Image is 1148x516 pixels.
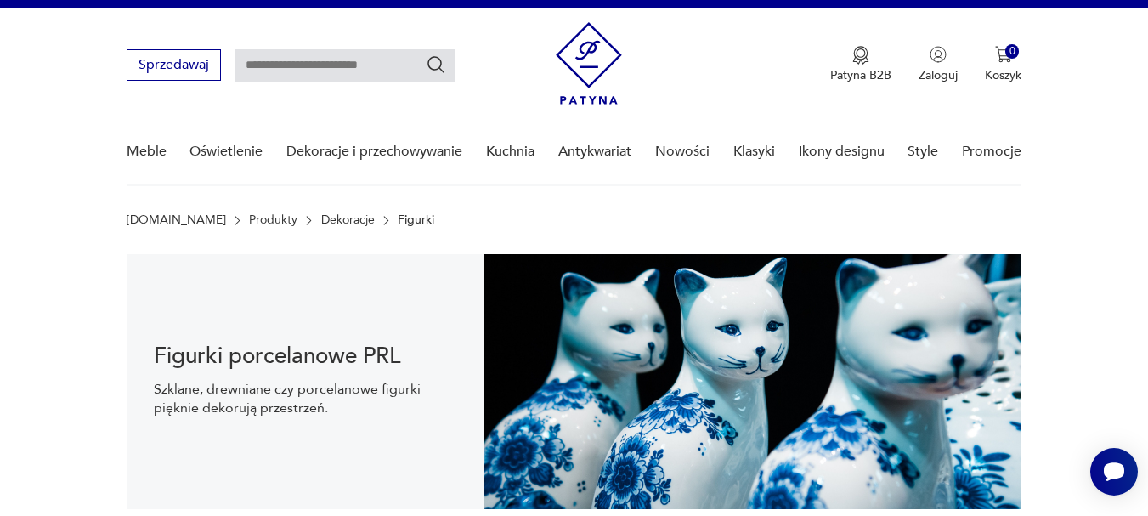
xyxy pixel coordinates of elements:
[908,119,938,184] a: Style
[484,254,1021,509] img: Figurki vintage
[154,380,458,417] p: Szklane, drewniane czy porcelanowe figurki pięknie dekorują przestrzeń.
[398,213,434,227] p: Figurki
[655,119,710,184] a: Nowości
[154,346,458,366] h1: Figurki porcelanowe PRL
[1090,448,1138,496] iframe: Smartsupp widget button
[1005,44,1020,59] div: 0
[127,60,221,72] a: Sprzedawaj
[830,46,891,83] a: Ikona medaluPatyna B2B
[995,46,1012,63] img: Ikona koszyka
[486,119,534,184] a: Kuchnia
[426,54,446,75] button: Szukaj
[286,119,462,184] a: Dekoracje i przechowywanie
[127,213,226,227] a: [DOMAIN_NAME]
[189,119,263,184] a: Oświetlenie
[985,46,1021,83] button: 0Koszyk
[985,67,1021,83] p: Koszyk
[127,49,221,81] button: Sprzedawaj
[733,119,775,184] a: Klasyki
[852,46,869,65] img: Ikona medalu
[830,46,891,83] button: Patyna B2B
[930,46,947,63] img: Ikonka użytkownika
[919,46,958,83] button: Zaloguj
[830,67,891,83] p: Patyna B2B
[962,119,1021,184] a: Promocje
[249,213,297,227] a: Produkty
[556,22,622,105] img: Patyna - sklep z meblami i dekoracjami vintage
[919,67,958,83] p: Zaloguj
[558,119,631,184] a: Antykwariat
[799,119,885,184] a: Ikony designu
[321,213,375,227] a: Dekoracje
[127,119,167,184] a: Meble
